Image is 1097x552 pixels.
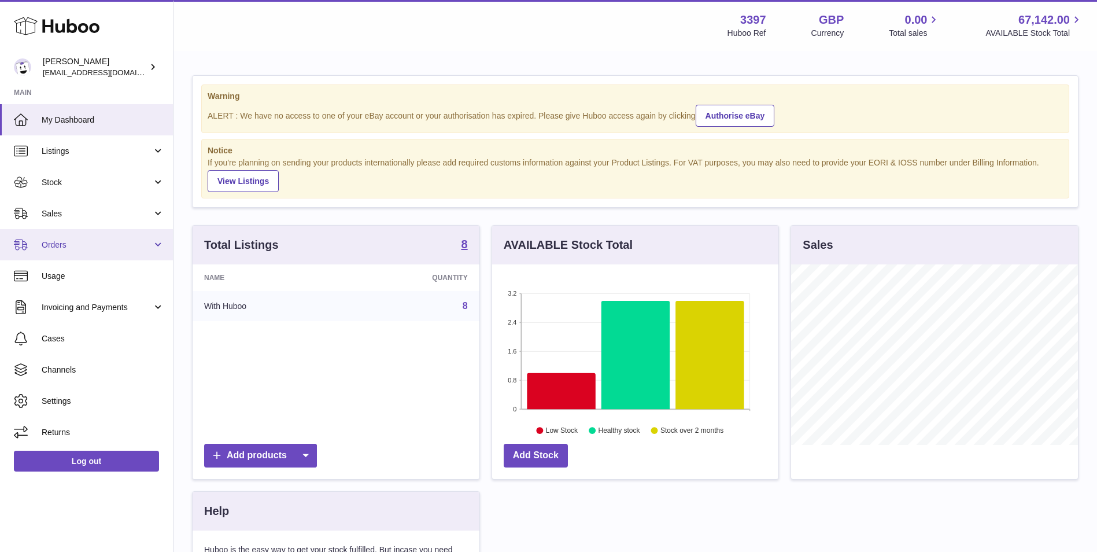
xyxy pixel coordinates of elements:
[42,177,152,188] span: Stock
[42,396,164,407] span: Settings
[208,91,1063,102] strong: Warning
[461,238,468,250] strong: 8
[803,237,833,253] h3: Sales
[985,12,1083,39] a: 67,142.00 AVAILABLE Stock Total
[193,291,343,321] td: With Huboo
[727,28,766,39] div: Huboo Ref
[42,271,164,282] span: Usage
[42,302,152,313] span: Invoicing and Payments
[504,237,633,253] h3: AVAILABLE Stock Total
[42,208,152,219] span: Sales
[14,58,31,76] img: sales@canchema.com
[193,264,343,291] th: Name
[889,12,940,39] a: 0.00 Total sales
[811,28,844,39] div: Currency
[14,451,159,472] a: Log out
[42,427,164,438] span: Returns
[343,264,479,291] th: Quantity
[1018,12,1070,28] span: 67,142.00
[208,145,1063,156] strong: Notice
[42,146,152,157] span: Listings
[43,68,170,77] span: [EMAIL_ADDRESS][DOMAIN_NAME]
[204,444,317,468] a: Add products
[508,319,516,326] text: 2.4
[508,377,516,384] text: 0.8
[204,237,279,253] h3: Total Listings
[208,103,1063,127] div: ALERT : We have no access to one of your eBay account or your authorisation has expired. Please g...
[508,290,516,297] text: 3.2
[463,301,468,311] a: 8
[204,503,229,519] h3: Help
[546,427,578,435] text: Low Stock
[508,348,516,355] text: 1.6
[985,28,1083,39] span: AVAILABLE Stock Total
[43,56,147,78] div: [PERSON_NAME]
[208,157,1063,192] div: If you're planning on sending your products internationally please add required customs informati...
[504,444,568,468] a: Add Stock
[42,115,164,126] span: My Dashboard
[740,12,766,28] strong: 3397
[513,406,516,413] text: 0
[660,427,723,435] text: Stock over 2 months
[889,28,940,39] span: Total sales
[42,365,164,376] span: Channels
[42,240,152,251] span: Orders
[208,170,279,192] a: View Listings
[905,12,928,28] span: 0.00
[696,105,775,127] a: Authorise eBay
[598,427,640,435] text: Healthy stock
[819,12,844,28] strong: GBP
[461,238,468,252] a: 8
[42,333,164,344] span: Cases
